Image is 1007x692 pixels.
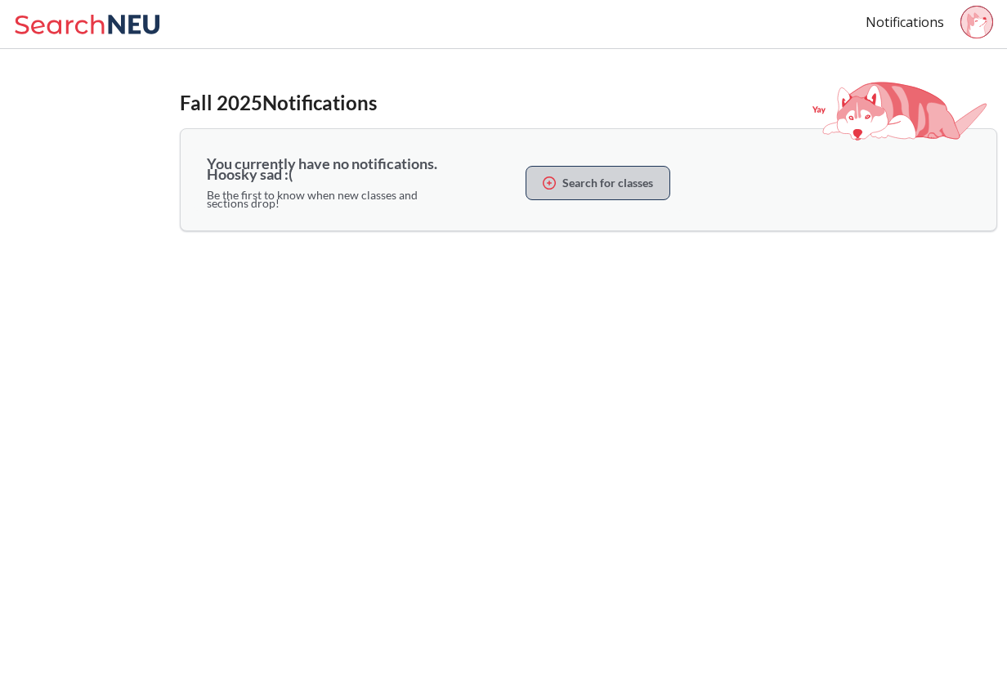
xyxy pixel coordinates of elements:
b: Fall 2025 Notifications [180,91,377,114]
div: Be the first to know when new classes and sections drop! [207,191,439,208]
b: Search for classes [562,179,653,187]
button: Search for classes [526,166,670,200]
a: Notifications [866,13,944,31]
b: You currently have no notifications. Hoosky sad :( [207,154,437,183]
